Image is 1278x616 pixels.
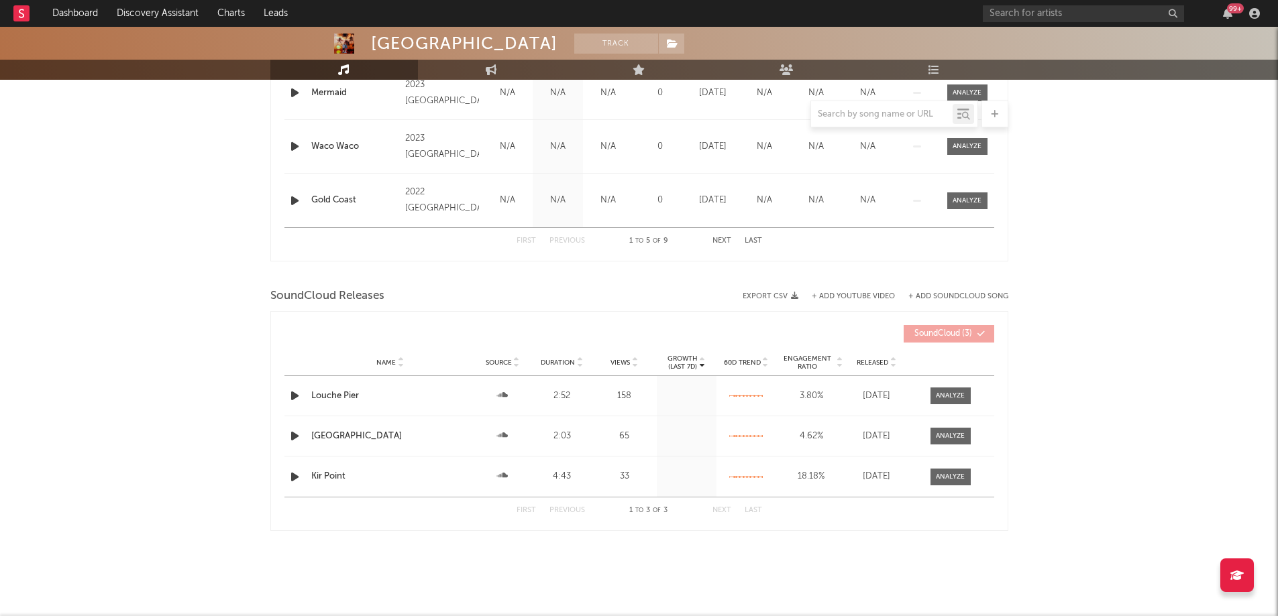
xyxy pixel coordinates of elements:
span: SoundCloud Releases [270,288,384,304]
input: Search by song name or URL [811,109,953,120]
div: + Add YouTube Video [798,293,895,300]
button: SoundCloud(3) [904,325,994,343]
div: N/A [586,140,630,153]
div: N/A [794,194,839,207]
span: ( 3 ) [912,330,974,338]
div: 0 [637,86,684,100]
div: N/A [536,86,580,100]
div: N/A [742,140,787,153]
span: of [653,507,661,513]
div: 4:43 [536,470,589,483]
div: N/A [794,86,839,100]
div: N/A [845,86,890,100]
div: N/A [586,194,630,207]
p: Growth [668,355,698,363]
span: to [635,238,643,244]
div: 2:03 [536,430,589,443]
p: (Last 7d) [668,363,698,371]
span: Views [610,359,630,367]
div: [DATE] [690,86,735,100]
div: 2022 [GEOGRAPHIC_DATA] [405,184,478,217]
div: 99 + [1227,3,1244,13]
button: First [517,507,536,514]
button: Previous [549,237,585,245]
span: to [635,507,643,513]
div: [DATE] [850,389,904,403]
span: Released [857,359,888,367]
div: 18.18 % [780,470,843,483]
button: First [517,237,536,245]
span: of [653,238,661,244]
div: [DATE] [690,194,735,207]
button: Track [574,34,658,54]
div: N/A [486,86,529,100]
a: Waco Waco [311,140,399,153]
a: Gold Coast [311,194,399,207]
button: Export CSV [743,292,798,300]
button: + Add SoundCloud Song [908,293,1008,300]
div: 4.62 % [780,430,843,443]
div: 0 [637,194,684,207]
div: 65 [595,430,653,443]
span: SoundCloud [914,330,960,338]
a: Louche Pier [311,389,470,403]
button: Last [745,507,762,514]
div: N/A [845,194,890,207]
div: 3.80 % [780,389,843,403]
div: [DATE] [850,470,904,483]
div: N/A [845,140,890,153]
div: N/A [486,140,529,153]
div: N/A [742,86,787,100]
a: Kir Point [311,470,470,483]
span: Source [486,359,512,367]
button: Next [712,507,731,514]
div: [DATE] [690,140,735,153]
div: 2023 [GEOGRAPHIC_DATA] [405,131,478,163]
a: Mermaid [311,86,399,100]
button: Previous [549,507,585,514]
span: Engagement Ratio [780,355,835,371]
div: N/A [742,194,787,207]
div: N/A [536,140,580,153]
div: N/A [486,194,529,207]
div: N/A [794,140,839,153]
span: 60D Trend [724,359,761,367]
button: Last [745,237,762,245]
div: 33 [595,470,653,483]
span: Duration [541,359,575,367]
a: [GEOGRAPHIC_DATA] [311,430,470,443]
div: [DATE] [850,430,904,443]
div: [GEOGRAPHIC_DATA] [371,34,557,54]
button: + Add YouTube Video [812,293,895,300]
button: 99+ [1223,8,1232,19]
input: Search for artists [983,5,1184,22]
div: 0 [637,140,684,153]
span: Name [376,359,396,367]
button: Next [712,237,731,245]
div: N/A [586,86,630,100]
button: + Add SoundCloud Song [895,293,1008,300]
div: 1 5 9 [612,233,686,249]
div: 158 [595,389,653,403]
div: 1 3 3 [612,503,686,519]
div: N/A [536,194,580,207]
div: 2023 [GEOGRAPHIC_DATA] [405,77,478,109]
div: 2:52 [536,389,589,403]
